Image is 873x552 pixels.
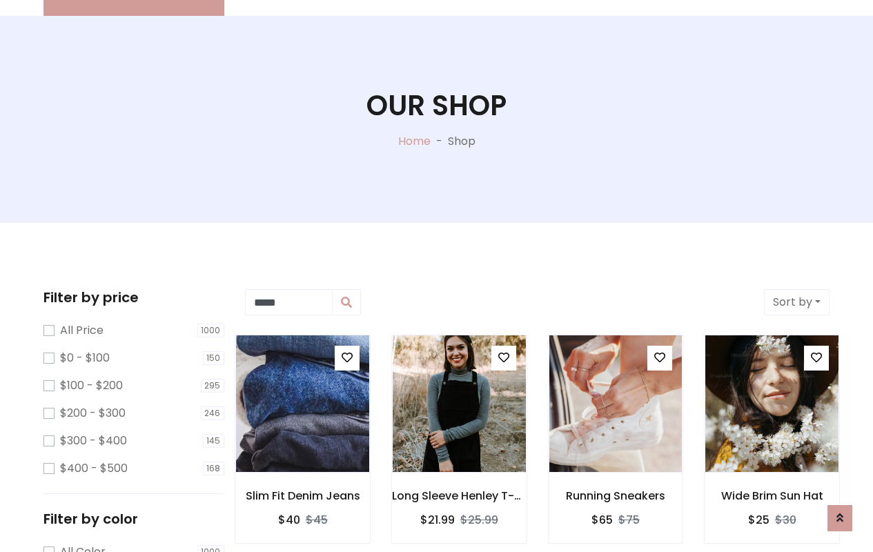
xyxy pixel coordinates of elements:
[420,513,455,526] h6: $21.99
[203,351,225,365] span: 150
[60,433,127,449] label: $300 - $400
[201,406,225,420] span: 246
[366,89,507,122] h1: Our Shop
[764,289,830,315] button: Sort by
[306,512,328,528] del: $45
[197,324,225,337] span: 1000
[203,462,225,475] span: 168
[591,513,613,526] h6: $65
[460,512,498,528] del: $25.99
[392,489,527,502] h6: Long Sleeve Henley T-Shirt
[618,512,640,528] del: $75
[431,133,448,150] p: -
[748,513,769,526] h6: $25
[60,377,123,394] label: $100 - $200
[43,511,224,527] h5: Filter by color
[705,489,839,502] h6: Wide Brim Sun Hat
[775,512,796,528] del: $30
[60,322,104,339] label: All Price
[60,405,126,422] label: $200 - $300
[43,289,224,306] h5: Filter by price
[60,350,110,366] label: $0 - $100
[398,133,431,149] a: Home
[549,489,683,502] h6: Running Sneakers
[203,434,225,448] span: 145
[60,460,128,477] label: $400 - $500
[235,489,370,502] h6: Slim Fit Denim Jeans
[278,513,300,526] h6: $40
[201,379,225,393] span: 295
[448,133,475,150] p: Shop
